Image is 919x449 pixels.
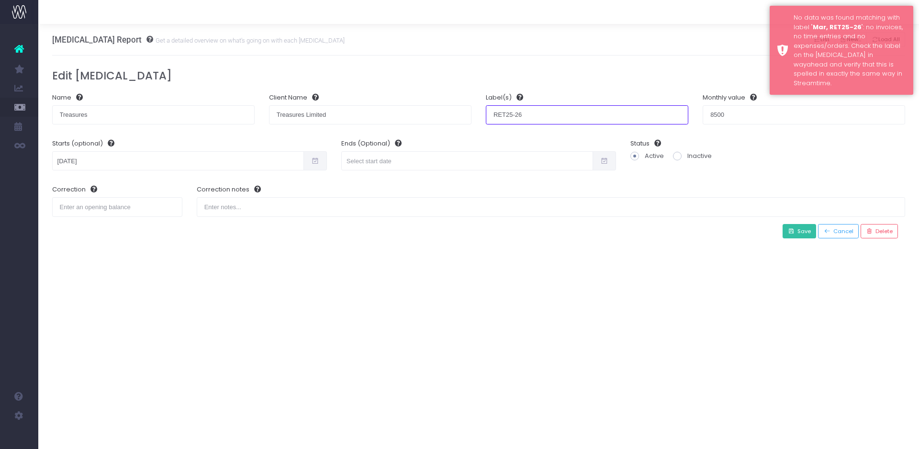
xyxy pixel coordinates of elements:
label: Label(s) [486,93,523,102]
input: Enter notes... [197,197,906,216]
label: Ends (Optional) [341,139,402,148]
small: Get a detailed overview on what's going on with each [MEDICAL_DATA] [153,35,345,45]
span: Cancel [830,227,853,236]
input: Enter label name [486,105,688,124]
button: Save [783,224,816,239]
input: Enter monthly value [703,105,905,124]
label: Name [52,93,83,102]
input: Enter an opening balance [52,197,182,216]
label: Active [630,151,664,161]
input: Select start date [341,151,593,170]
strong: Mar, RET25-26 [813,22,862,32]
h3: Edit [MEDICAL_DATA] [52,69,906,82]
label: Monthly value [703,93,757,102]
span: Save [795,227,811,236]
img: images/default_profile_image.png [12,430,26,444]
input: Select start date [52,151,304,170]
label: Correction [52,185,97,194]
label: Starts (optional) [52,139,114,148]
div: No data was found matching with label " ": no invoices, no time entries and no expenses/orders. C... [794,13,906,88]
input: Enter a name [52,105,255,124]
label: Status [630,139,661,148]
label: Inactive [673,151,712,161]
button: Delete [861,224,898,239]
h3: [MEDICAL_DATA] Report [52,35,345,45]
input: Enter client name [269,105,471,124]
span: Delete [873,227,893,236]
label: Correction notes [197,185,261,194]
label: Client Name [269,93,319,102]
button: Cancel [818,224,858,239]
